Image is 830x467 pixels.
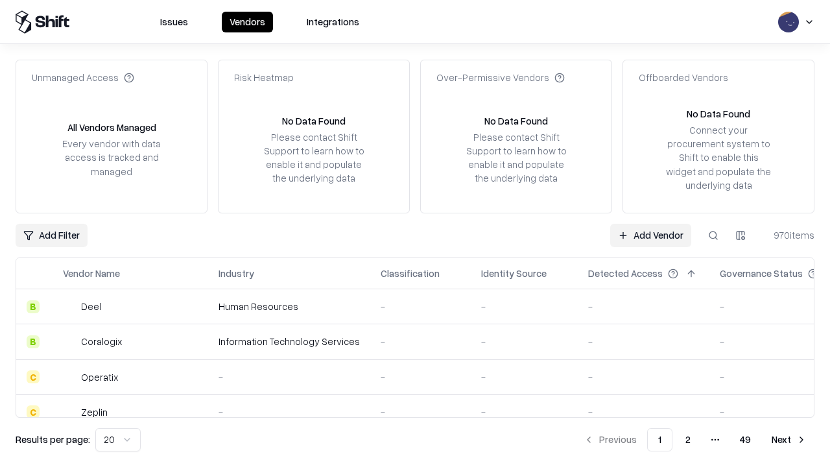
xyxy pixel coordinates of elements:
[687,107,750,121] div: No Data Found
[381,267,440,280] div: Classification
[219,370,360,384] div: -
[81,405,108,419] div: Zeplin
[588,405,699,419] div: -
[381,370,460,384] div: -
[299,12,367,32] button: Integrations
[763,228,814,242] div: 970 items
[63,300,76,313] img: Deel
[16,433,90,446] p: Results per page:
[234,71,294,84] div: Risk Heatmap
[63,405,76,418] img: Zeplin
[219,267,254,280] div: Industry
[588,267,663,280] div: Detected Access
[81,300,101,313] div: Deel
[729,428,761,451] button: 49
[764,428,814,451] button: Next
[219,300,360,313] div: Human Resources
[58,137,165,178] div: Every vendor with data access is tracked and managed
[588,335,699,348] div: -
[481,267,547,280] div: Identity Source
[282,114,346,128] div: No Data Found
[27,405,40,418] div: C
[67,121,156,134] div: All Vendors Managed
[222,12,273,32] button: Vendors
[16,224,88,247] button: Add Filter
[63,267,120,280] div: Vendor Name
[481,300,567,313] div: -
[665,123,772,192] div: Connect your procurement system to Shift to enable this widget and populate the underlying data
[576,428,814,451] nav: pagination
[27,335,40,348] div: B
[675,428,701,451] button: 2
[219,335,360,348] div: Information Technology Services
[484,114,548,128] div: No Data Found
[481,370,567,384] div: -
[381,335,460,348] div: -
[32,71,134,84] div: Unmanaged Access
[27,370,40,383] div: C
[219,405,360,419] div: -
[381,405,460,419] div: -
[27,300,40,313] div: B
[720,267,803,280] div: Governance Status
[481,335,567,348] div: -
[588,300,699,313] div: -
[639,71,728,84] div: Offboarded Vendors
[436,71,565,84] div: Over-Permissive Vendors
[152,12,196,32] button: Issues
[63,370,76,383] img: Operatix
[381,300,460,313] div: -
[63,335,76,348] img: Coralogix
[610,224,691,247] a: Add Vendor
[588,370,699,384] div: -
[260,130,368,186] div: Please contact Shift Support to learn how to enable it and populate the underlying data
[462,130,570,186] div: Please contact Shift Support to learn how to enable it and populate the underlying data
[647,428,672,451] button: 1
[81,370,118,384] div: Operatix
[481,405,567,419] div: -
[81,335,122,348] div: Coralogix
